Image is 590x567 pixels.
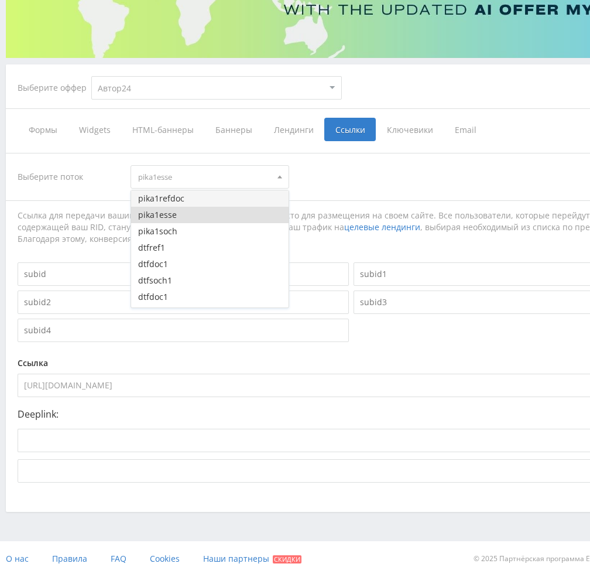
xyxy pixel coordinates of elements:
[111,553,126,564] span: FAQ
[131,289,288,305] button: dtfdoc1
[131,240,288,256] button: dtfref1
[444,118,488,141] span: Email
[18,118,68,141] span: Формы
[121,118,204,141] span: HTML-баннеры
[131,223,288,240] button: pika1soch
[131,190,288,207] button: pika1refdoc
[18,291,349,314] input: subid2
[131,272,288,289] button: dtfsoch1
[376,118,444,141] span: Ключевики
[273,555,301,563] span: Скидки
[18,262,349,286] input: subid
[263,118,324,141] span: Лендинги
[52,553,87,564] span: Правила
[324,118,376,141] span: Ссылки
[131,256,288,272] button: dtfdoc1
[344,221,420,233] a: целевые лендинги
[18,83,91,93] div: Выберите оффер
[6,553,29,564] span: О нас
[150,553,180,564] span: Cookies
[203,553,269,564] span: Наши партнеры
[138,166,270,188] span: pika1esse
[131,306,288,322] button: dtfesse1a
[18,319,349,342] input: subid4
[204,118,263,141] span: Баннеры
[18,165,119,189] div: Выберите поток
[68,118,121,141] span: Widgets
[131,207,288,223] button: pika1esse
